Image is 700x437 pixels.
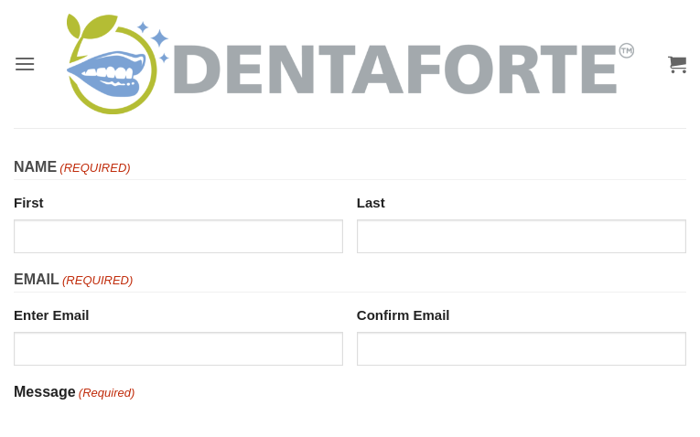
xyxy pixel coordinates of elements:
[668,44,686,84] a: View cart
[357,187,686,214] label: Last
[357,300,686,326] label: Confirm Email
[14,300,343,326] label: Enter Email
[14,187,343,214] label: First
[59,159,131,178] span: (Required)
[14,268,686,293] legend: Email
[14,41,36,86] a: Menu
[14,380,135,404] label: Message
[67,14,634,114] img: DENTAFORTE™
[77,384,135,403] span: (Required)
[60,272,133,291] span: (Required)
[14,155,686,180] legend: Name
